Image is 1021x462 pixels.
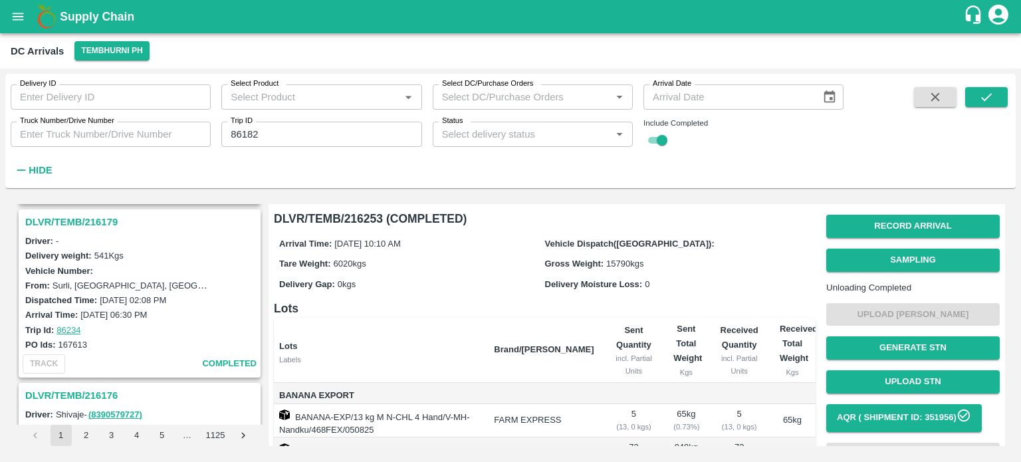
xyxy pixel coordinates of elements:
label: PO Ids: [25,340,56,350]
span: 15790 kgs [606,259,643,269]
span: 6020 kgs [334,259,366,269]
b: Sent Total Weight [673,324,702,364]
div: ( 13, 0 kgs) [720,421,758,433]
label: Delivery Moisture Loss: [545,279,643,289]
label: Vehicle Number: [25,266,93,276]
button: Select DC [74,41,149,60]
button: Unloading Completed [826,283,911,292]
img: logo [33,3,60,30]
span: completed [202,356,257,372]
label: Select DC/Purchase Orders [442,78,533,89]
h6: DLVR/TEMB/216253 (COMPLETED) [274,209,816,228]
button: Go to page 1125 [202,425,229,446]
input: Select delivery status [437,126,607,143]
td: 65 kg [769,404,816,437]
label: Gross Weight: [545,259,604,269]
b: Received Quantity [721,325,758,350]
span: 0 kgs [338,279,356,289]
button: Record Arrival [826,215,1000,238]
input: Enter Delivery ID [11,84,211,110]
div: … [177,429,198,442]
b: Lots [279,341,297,351]
div: Labels [279,354,483,366]
td: 65 kg [663,404,709,437]
label: Arrival Date [653,78,691,89]
label: Status [442,116,463,126]
h3: DLVR/TEMB/216176 [25,387,258,404]
a: Supply Chain [60,7,963,26]
label: Driver: [25,236,53,246]
label: Dispatched Time: [25,295,97,305]
span: Banana Export [279,388,483,404]
button: Generate STN [826,336,1000,360]
td: BANANA-EXP/13 kg M N-CHL 4 Hand/V-MH-Nandku/468FEX/050825 [274,404,483,437]
button: Go to page 3 [101,425,122,446]
div: ( 0.73 %) [673,421,699,433]
label: Trip Id: [25,325,54,335]
span: 0 [645,279,649,289]
span: [DATE] 10:10 AM [334,239,400,249]
b: Supply Chain [60,10,134,23]
button: Go to page 4 [126,425,148,446]
label: From: [25,281,50,290]
button: Open [611,88,628,106]
button: Hide [11,159,56,181]
strong: Hide [29,165,52,175]
div: customer-support [963,5,986,29]
div: DC Arrivals [11,43,64,60]
input: Arrival Date [643,84,812,110]
h6: Lots [274,299,816,318]
div: Kgs [673,366,699,378]
button: AQR ( Shipment Id: 351956) [826,404,982,432]
button: Open [611,126,628,143]
input: Select DC/Purchase Orders [437,88,590,106]
button: Open [399,88,417,106]
img: box [279,409,290,420]
button: page 1 [51,425,72,446]
div: incl. Partial Units [720,352,758,377]
a: (8390579727) [88,409,142,419]
td: FARM EXPRESS [483,404,604,437]
label: Arrival Time: [279,239,332,249]
label: Driver: [25,409,53,419]
label: Truck Number/Drive Number [20,116,114,126]
td: 5 [709,404,769,437]
b: Sent Quantity [616,325,651,350]
label: Select Product [231,78,279,89]
div: Kgs [780,366,805,378]
label: Tare Weight: [279,259,331,269]
button: Sampling [826,249,1000,272]
label: 541 Kgs [94,251,124,261]
img: box [279,443,290,454]
td: 5 [605,404,663,437]
label: [DATE] 02:08 PM [100,295,166,305]
div: ( 13, 0 kgs) [616,421,653,433]
label: Trip ID [231,116,253,126]
button: Upload STN [826,370,1000,394]
label: Arrival Time: [25,310,78,320]
button: Go to next page [233,425,254,446]
b: Received Total Weight [780,324,818,364]
label: Delivery weight: [25,251,92,261]
span: - [56,236,58,246]
label: Vehicle Dispatch([GEOGRAPHIC_DATA]): [545,239,715,249]
button: Go to page 5 [152,425,173,446]
label: Delivery Gap: [279,279,335,289]
h3: DLVR/TEMB/216179 [25,213,258,231]
b: Brand/[PERSON_NAME] [494,344,594,354]
div: incl. Partial Units [616,352,653,377]
input: Select Product [225,88,396,106]
input: Enter Trip ID [221,122,421,147]
label: 167613 [58,340,87,350]
button: open drawer [3,1,33,32]
div: account of current user [986,3,1010,31]
button: Go to page 2 [76,425,97,446]
a: 86234 [57,325,80,335]
label: [DATE] 06:30 PM [80,310,147,320]
nav: pagination navigation [23,425,257,446]
span: Shivaje - [56,409,144,419]
input: Enter Truck Number/Drive Number [11,122,211,147]
button: Choose date [817,84,842,110]
label: Delivery ID [20,78,56,89]
label: Surli, [GEOGRAPHIC_DATA], [GEOGRAPHIC_DATA], [GEOGRAPHIC_DATA], [GEOGRAPHIC_DATA] [53,280,449,290]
